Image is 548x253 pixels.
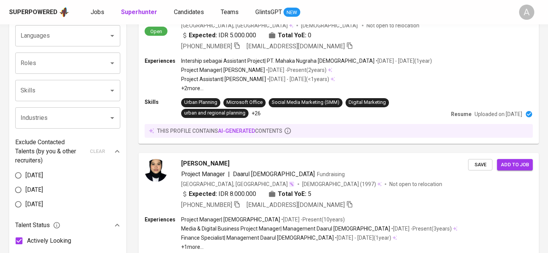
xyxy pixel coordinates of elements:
b: Expected: [189,189,217,199]
span: Talent Status [15,221,61,230]
img: 1606480b4aeec28e7583441c0f0fc2fc.jpg [145,159,167,182]
div: [GEOGRAPHIC_DATA], [GEOGRAPHIC_DATA] [181,22,293,29]
span: Daarul [DEMOGRAPHIC_DATA] [233,170,315,178]
div: Digital Marketing [349,99,386,106]
p: Project Assistant | [PERSON_NAME] [181,75,266,83]
b: Expected: [189,31,217,40]
b: Total YoE: [278,31,306,40]
p: Experiences [145,57,181,65]
p: this profile contains contents [157,127,282,135]
span: [EMAIL_ADDRESS][DOMAIN_NAME] [247,201,345,208]
button: Save [468,159,492,171]
div: IDR 5.000.000 [181,31,256,40]
span: Add to job [501,161,529,169]
span: [DATE] [25,200,43,209]
div: [GEOGRAPHIC_DATA], [GEOGRAPHIC_DATA] [181,180,295,188]
p: Finance Specialist | Management Daarul [DEMOGRAPHIC_DATA] [181,234,334,242]
p: Exclude Contacted Talents (by you & other recruiters) [15,138,85,165]
div: Exclude Contacted Talents (by you & other recruiters)clear [15,138,120,165]
button: Open [107,85,118,96]
p: • [DATE] - Present ( 3 years ) [390,225,452,232]
div: A [519,5,534,20]
div: IDR 8.000.000 [181,189,256,199]
p: Media & Digital Business Project Manager | Management Daarul [DEMOGRAPHIC_DATA] [181,225,390,232]
span: [PHONE_NUMBER] [181,201,232,208]
span: Actively Looking [27,236,71,245]
span: [PERSON_NAME] [181,159,229,168]
p: +26 [252,110,261,117]
span: [PHONE_NUMBER] [181,43,232,50]
a: Jobs [91,8,106,17]
p: Not open to relocation [389,180,442,188]
button: Open [107,58,118,68]
span: Teams [221,8,239,16]
p: • [DATE] - Present ( 10 years ) [280,216,345,223]
span: Jobs [91,8,104,16]
p: Resume [451,110,472,118]
span: NEW [284,9,300,16]
button: Open [107,113,118,123]
b: Total YoE: [278,189,306,199]
p: +1 more ... [181,243,457,251]
span: [DEMOGRAPHIC_DATA] [301,22,359,29]
div: urban and regional planning [184,110,245,117]
span: | [228,170,230,179]
p: Project Manager | [DEMOGRAPHIC_DATA] [181,216,280,223]
div: Social Media Marketing (SMM) [272,99,339,106]
p: • [DATE] - [DATE] ( 1 year ) [374,57,432,65]
img: app logo [59,6,69,18]
span: GlintsGPT [255,8,282,16]
p: Uploaded on [DATE] [475,110,522,118]
span: [DATE] [25,185,43,194]
span: Candidates [174,8,204,16]
span: AI-generated [218,128,255,134]
a: Superhunter [121,8,159,17]
a: Superpoweredapp logo [9,6,69,18]
span: [EMAIL_ADDRESS][DOMAIN_NAME] [247,43,345,50]
p: Skills [145,98,181,106]
p: • [DATE] - Present ( 2 years ) [265,66,327,74]
span: Fundraising [317,171,345,177]
div: Urban Planning [184,99,217,106]
p: Intership sebagai Assistant Project | PT. Mahaka Nugraha [DEMOGRAPHIC_DATA] [181,57,374,65]
span: Project Manager [181,170,225,178]
p: +2 more ... [181,84,432,92]
a: GlintsGPT NEW [255,8,300,17]
span: 5 [308,189,311,199]
img: magic_wand.svg [288,181,295,187]
a: Teams [221,8,240,17]
button: Add to job [497,159,533,171]
p: Not open to relocation [366,22,419,29]
p: • [DATE] - [DATE] ( 1 year ) [334,234,391,242]
span: [DEMOGRAPHIC_DATA] [302,180,360,188]
p: Experiences [145,216,181,223]
p: • [DATE] - [DATE] ( <1 years ) [266,75,329,83]
div: Talent Status [15,218,120,233]
button: Open [107,30,118,41]
div: Superpowered [9,8,57,17]
span: Save [472,161,489,169]
div: (1997) [302,180,382,188]
p: Project Manager | [PERSON_NAME] [181,66,265,74]
b: Superhunter [121,8,157,16]
span: [DATE] [25,171,43,180]
a: Candidates [174,8,205,17]
span: 0 [308,31,311,40]
span: Open [147,28,165,35]
div: Microsoft Office [226,99,263,106]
